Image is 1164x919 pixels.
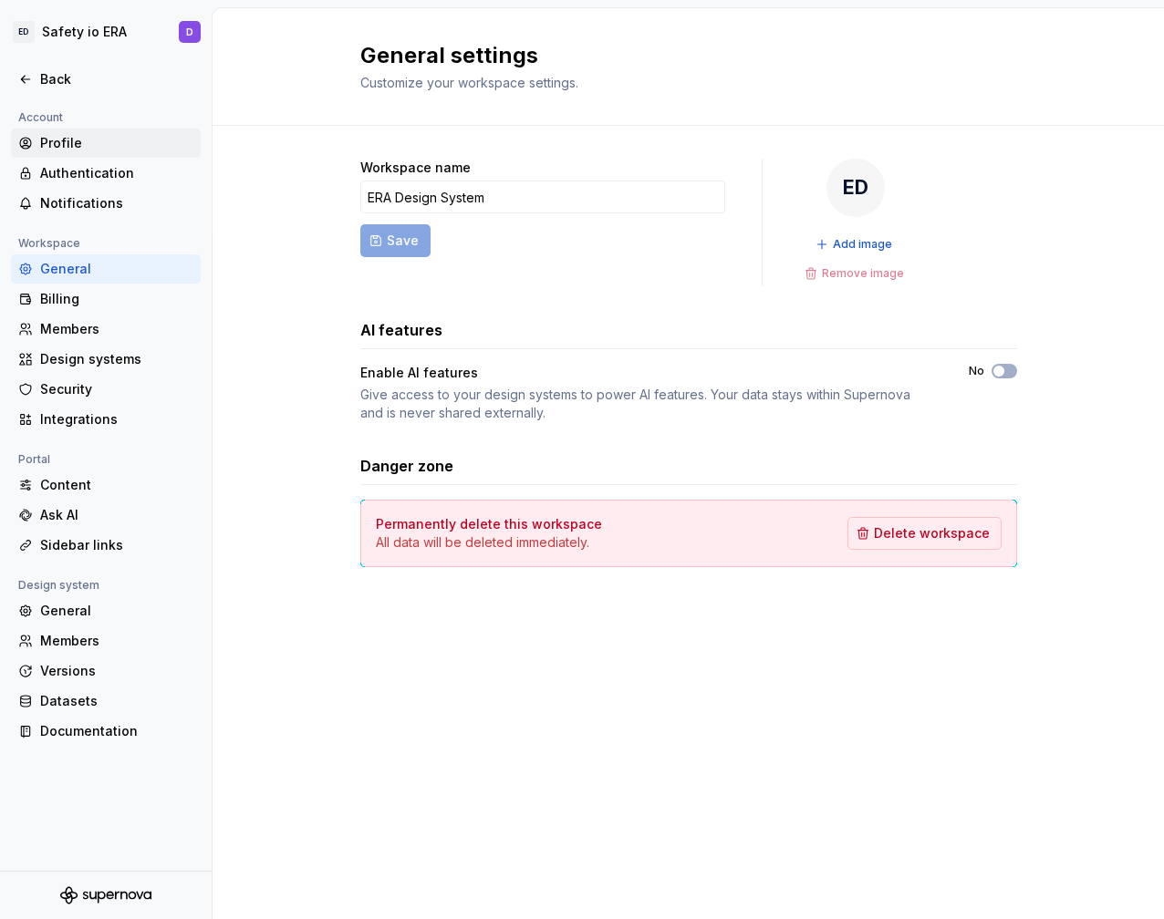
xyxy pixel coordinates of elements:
a: Back [11,65,201,94]
div: General [40,260,193,278]
span: Delete workspace [874,524,990,542]
div: Notifications [40,194,193,212]
a: General [11,254,201,284]
div: Integrations [40,410,193,429]
div: Members [40,632,193,650]
div: Safety io ERA [42,23,127,41]
p: All data will be deleted immediately. [376,533,602,552]
span: Add image [833,237,892,252]
a: Sidebar links [11,531,201,560]
a: Ask AI [11,501,201,530]
a: Security [11,375,201,404]
div: Sidebar links [40,536,193,554]
div: ED [826,159,885,217]
div: Security [40,380,193,398]
div: Workspace [11,232,88,254]
a: Documentation [11,717,201,746]
div: General [40,602,193,620]
div: Authentication [40,164,193,182]
a: Billing [11,284,201,314]
label: Workspace name [360,159,471,177]
button: EDSafety io ERAD [4,12,208,52]
a: Datasets [11,687,201,716]
svg: Supernova Logo [60,886,151,904]
div: Enable AI features [360,364,478,382]
a: Versions [11,656,201,686]
div: Account [11,107,70,129]
a: Authentication [11,159,201,188]
div: Billing [40,290,193,308]
h2: General settings [360,41,578,70]
a: Notifications [11,189,201,218]
div: D [186,25,193,39]
div: Back [40,70,193,88]
label: No [969,364,984,378]
a: Design systems [11,345,201,374]
button: Delete workspace [847,517,1002,550]
div: Content [40,476,193,494]
span: Customize your workspace settings. [360,75,578,90]
button: Add image [810,232,900,257]
div: ED [13,21,35,43]
div: Give access to your design systems to power AI features. Your data stays within Supernova and is ... [360,386,936,422]
h3: AI features [360,319,442,341]
a: Integrations [11,405,201,434]
h4: Permanently delete this workspace [376,515,602,533]
div: Ask AI [40,506,193,524]
div: Design system [11,574,107,596]
a: Members [11,315,201,344]
div: Portal [11,449,57,470]
div: Documentation [40,722,193,740]
div: Datasets [40,692,193,710]
h3: Danger zone [360,455,453,477]
div: Profile [40,134,193,152]
a: Profile [11,129,201,158]
div: Members [40,320,193,338]
div: Versions [40,662,193,680]
a: Members [11,626,201,656]
a: Content [11,470,201,500]
div: Design systems [40,350,193,368]
a: General [11,596,201,625]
